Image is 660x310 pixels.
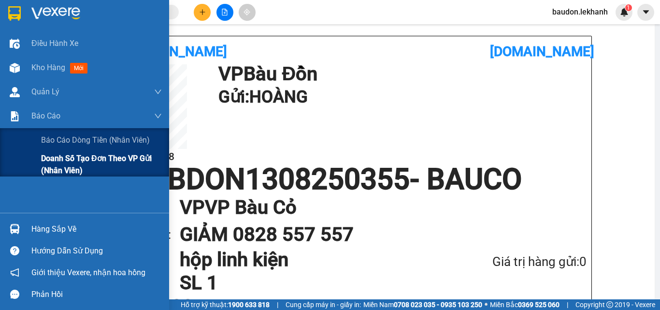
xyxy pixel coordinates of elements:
[31,86,59,98] span: Quản Lý
[31,287,162,302] div: Phản hồi
[10,224,20,234] img: warehouse-icon
[31,266,145,279] span: Giới thiệu Vexere, nhận hoa hồng
[41,134,150,146] span: Báo cáo dòng tiền (nhân viên)
[31,37,78,49] span: Điều hành xe
[277,299,278,310] span: |
[606,301,613,308] span: copyright
[627,4,630,11] span: 1
[490,299,560,310] span: Miền Bắc
[194,4,211,21] button: plus
[620,8,629,16] img: icon-new-feature
[10,268,19,277] span: notification
[441,252,587,272] div: Giá trị hàng gửi: 0
[31,63,65,72] span: Kho hàng
[31,244,162,258] div: Hướng dẫn sử dụng
[180,194,567,221] h1: VP VP Bàu Cỏ
[625,4,632,11] sup: 1
[221,9,228,15] span: file-add
[286,299,361,310] span: Cung cấp máy in - giấy in:
[41,152,162,177] span: Doanh số tạo đơn theo VP gửi (nhân viên)
[181,299,270,310] span: Hỗ trợ kỹ thuật:
[8,6,21,21] img: logo-vxr
[545,6,616,18] span: baudon.lekhanh
[490,44,594,59] b: [DOMAIN_NAME]
[567,299,568,310] span: |
[102,165,587,194] h1: BDON1308250355 - BAUCO
[180,248,441,271] h1: hộp linh kiện
[123,44,227,59] b: [PERSON_NAME]
[485,303,488,307] span: ⚪️
[10,39,20,49] img: warehouse-icon
[10,246,19,255] span: question-circle
[642,8,650,16] span: caret-down
[31,110,60,122] span: Báo cáo
[10,290,19,299] span: message
[199,9,206,15] span: plus
[31,222,162,236] div: Hàng sắp về
[518,301,560,309] strong: 0369 525 060
[239,4,256,21] button: aim
[180,221,567,248] h1: GIẢM 0828 557 557
[244,9,250,15] span: aim
[10,111,20,121] img: solution-icon
[218,64,582,84] h1: VP Bàu Đồn
[216,4,233,21] button: file-add
[180,271,441,295] h1: SL 1
[154,112,162,120] span: down
[70,63,87,74] span: mới
[394,301,482,309] strong: 0708 023 035 - 0935 103 250
[218,84,582,110] h1: Gửi: HOÀNG
[154,88,162,96] span: down
[10,87,20,97] img: warehouse-icon
[10,63,20,73] img: warehouse-icon
[228,301,270,309] strong: 1900 633 818
[637,4,654,21] button: caret-down
[363,299,482,310] span: Miền Nam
